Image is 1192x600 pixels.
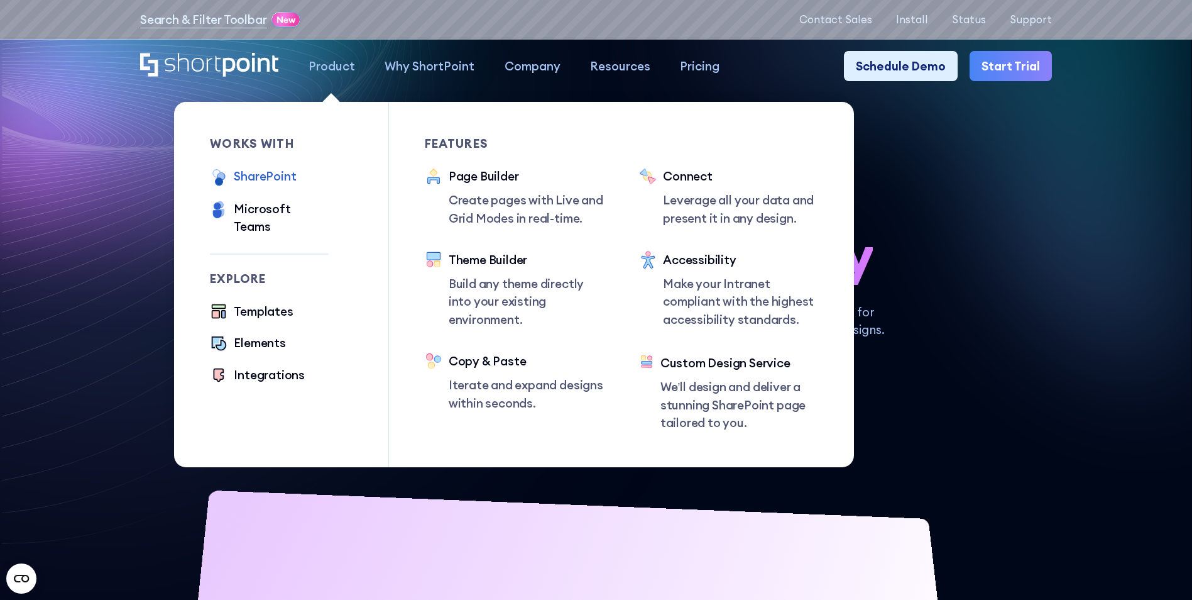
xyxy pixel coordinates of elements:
a: Microsoft Teams [210,200,329,236]
div: Pricing [680,57,719,75]
div: Connect [663,167,818,185]
a: Product [293,51,369,81]
a: Why ShortPoint [370,51,489,81]
a: Elements [210,334,285,353]
div: Resources [590,57,650,75]
a: Theme BuilderBuild any theme directly into your existing environment. [425,251,604,328]
a: ConnectLeverage all your data and present it in any design. [639,167,818,227]
div: Copy & Paste [449,352,604,370]
div: SharePoint [234,167,296,185]
h1: SharePoint Design has never been [140,167,1052,286]
a: Company [489,51,575,81]
a: AccessibilityMake your Intranet compliant with the highest accessibility standards. [639,251,818,330]
div: Custom Design Service [660,354,818,372]
div: Integrations [234,366,305,384]
a: Schedule Demo [844,51,958,81]
p: Leverage all your data and present it in any design. [663,191,818,227]
div: Company [505,57,560,75]
a: Integrations [210,366,305,386]
p: We’ll design and deliver a stunning SharePoint page tailored to you. [660,378,818,431]
a: Copy & PasteIterate and expand designs within seconds. [425,352,604,412]
button: Open CMP widget [6,564,36,594]
a: Pricing [665,51,735,81]
div: works with [210,138,329,150]
p: Build any theme directly into your existing environment. [449,275,604,328]
a: Templates [210,303,293,322]
a: Start Trial [970,51,1052,81]
a: Page BuilderCreate pages with Live and Grid Modes in real-time. [425,167,604,227]
div: Explore [210,273,329,285]
div: Page Builder [449,167,604,185]
div: Templates [234,303,293,320]
a: Search & Filter Toolbar [140,11,267,28]
p: Iterate and expand designs within seconds. [449,376,604,412]
a: Support [1010,13,1052,25]
a: Home [140,53,279,79]
span: so easy [689,226,873,285]
div: Product [309,57,355,75]
a: Contact Sales [799,13,872,25]
div: Accessibility [663,251,818,269]
iframe: Chat Widget [966,454,1192,600]
div: Why ShortPoint [385,57,474,75]
div: Microsoft Teams [234,200,329,236]
a: Resources [575,51,665,81]
a: Custom Design ServiceWe’ll design and deliver a stunning SharePoint page tailored to you. [639,354,818,431]
p: Make your Intranet compliant with the highest accessibility standards. [663,275,818,328]
a: Install [896,13,928,25]
a: Status [952,13,986,25]
div: Features [425,138,604,150]
a: SharePoint [210,167,296,188]
div: Elements [234,334,285,352]
p: Create pages with Live and Grid Modes in real-time. [449,191,604,227]
div: Theme Builder [449,251,604,269]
